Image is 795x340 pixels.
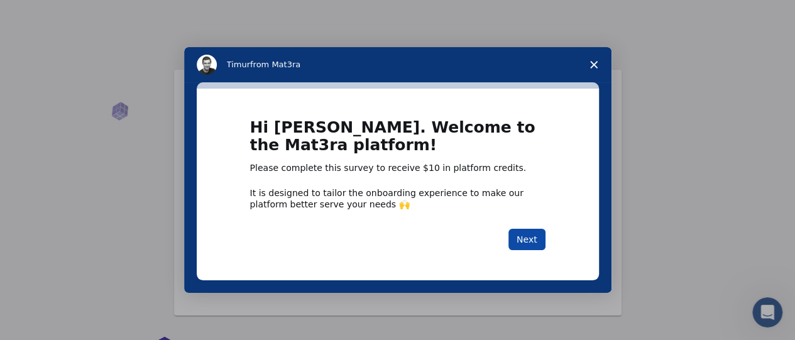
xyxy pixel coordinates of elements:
span: from Mat3ra [250,60,300,69]
button: Next [508,229,546,250]
img: Profile image for Timur [197,55,217,75]
span: Close survey [576,47,611,82]
div: Please complete this survey to receive $10 in platform credits. [250,162,546,175]
div: It is designed to tailor the onboarding experience to make our platform better serve your needs 🙌 [250,187,546,210]
span: Timur [227,60,250,69]
span: Assistenza [21,9,81,20]
h1: Hi [PERSON_NAME]. Welcome to the Mat3ra platform! [250,119,546,162]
